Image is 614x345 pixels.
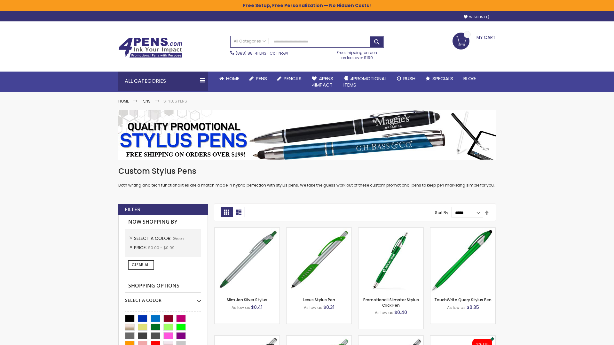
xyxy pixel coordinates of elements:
[458,72,481,86] a: Blog
[430,335,495,341] a: iSlimster II - Full Color-Green
[148,245,175,250] span: $0.00 - $0.99
[232,305,250,310] span: As low as
[284,75,302,82] span: Pencils
[287,227,351,233] a: Lexus Stylus Pen-Green
[467,304,479,310] span: $0.35
[236,50,266,56] a: (888) 88-4PENS
[221,207,233,217] strong: Grid
[125,293,201,303] div: Select A Color
[244,72,272,86] a: Pens
[464,15,489,19] a: Wishlist
[125,279,201,293] strong: Shopping Options
[358,228,423,293] img: Promotional iSlimster Stylus Click Pen-Green
[330,48,384,60] div: Free shipping on pen orders over $199
[394,309,407,316] span: $0.40
[226,75,239,82] span: Home
[215,227,279,233] a: Slim Jen Silver Stylus-Green
[251,304,263,310] span: $0.41
[234,39,266,44] span: All Categories
[227,297,267,303] a: Slim Jen Silver Stylus
[214,72,244,86] a: Home
[231,36,269,47] a: All Categories
[215,228,279,293] img: Slim Jen Silver Stylus-Green
[134,235,173,241] span: Select A Color
[287,335,351,341] a: Boston Silver Stylus Pen-Green
[434,297,492,303] a: TouchWrite Query Stylus Pen
[304,305,322,310] span: As low as
[375,310,393,315] span: As low as
[432,75,453,82] span: Specials
[163,98,187,104] strong: Stylus Pens
[338,72,392,92] a: 4PROMOTIONALITEMS
[307,72,338,92] a: 4Pens4impact
[303,297,335,303] a: Lexus Stylus Pen
[272,72,307,86] a: Pencils
[215,335,279,341] a: Boston Stylus Pen-Green
[132,262,150,267] span: Clear All
[118,110,496,160] img: Stylus Pens
[430,227,495,233] a: TouchWrite Query Stylus Pen-Green
[118,98,129,104] a: Home
[128,260,154,269] a: Clear All
[463,75,476,82] span: Blog
[421,72,458,86] a: Specials
[435,210,448,215] label: Sort By
[134,244,148,251] span: Price
[358,227,423,233] a: Promotional iSlimster Stylus Click Pen-Green
[323,304,335,310] span: $0.31
[118,166,496,176] h1: Custom Stylus Pens
[392,72,421,86] a: Rush
[256,75,267,82] span: Pens
[343,75,387,88] span: 4PROMOTIONAL ITEMS
[173,236,184,241] span: Green
[125,206,140,213] strong: Filter
[118,166,496,188] div: Both writing and tech functionalities are a match made in hybrid perfection with stylus pens. We ...
[363,297,419,308] a: Promotional iSlimster Stylus Click Pen
[236,50,288,56] span: - Call Now!
[430,228,495,293] img: TouchWrite Query Stylus Pen-Green
[403,75,415,82] span: Rush
[118,72,208,91] div: All Categories
[125,215,201,229] strong: Now Shopping by
[358,335,423,341] a: Lexus Metallic Stylus Pen-Green
[447,305,466,310] span: As low as
[287,228,351,293] img: Lexus Stylus Pen-Green
[142,98,151,104] a: Pens
[118,37,182,58] img: 4Pens Custom Pens and Promotional Products
[312,75,333,88] span: 4Pens 4impact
